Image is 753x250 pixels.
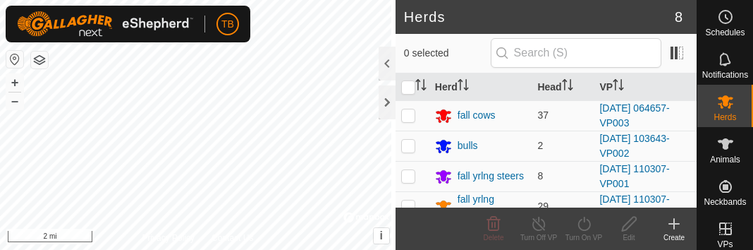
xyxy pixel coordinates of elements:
p-sorticon: Activate to sort [562,81,573,93]
a: [DATE] 064657-VP003 [599,102,669,129]
span: i [380,230,383,242]
th: Herd [429,73,532,101]
span: Notifications [702,71,748,79]
a: Privacy Policy [142,232,195,244]
button: – [6,93,23,109]
th: Head [532,73,594,101]
span: 8 [537,170,543,181]
p-sorticon: Activate to sort [613,81,624,93]
span: Neckbands [704,198,746,206]
div: fall yrlng steers [458,169,524,184]
a: Contact Us [212,232,253,244]
button: Map Layers [31,52,48,69]
span: TB [221,17,234,32]
th: VP [594,73,697,101]
a: [DATE] 110307-VP001 [599,163,669,189]
div: bulls [458,138,478,153]
div: Edit [606,232,651,243]
span: Animals [710,155,740,164]
button: + [6,74,23,91]
span: 2 [537,140,543,151]
button: i [374,228,389,244]
span: VPs [717,240,733,249]
img: Gallagher Logo [17,11,193,37]
div: Create [651,232,697,243]
span: Herds [714,113,736,121]
span: 0 selected [404,46,491,61]
a: [DATE] 103643-VP002 [599,133,669,159]
span: Schedules [705,28,745,37]
h2: Herds [404,8,675,25]
p-sorticon: Activate to sort [458,81,469,93]
span: 8 [675,6,682,28]
input: Search (S) [491,38,661,68]
p-sorticon: Activate to sort [415,81,427,93]
div: fall cows [458,108,496,123]
div: Turn On VP [561,232,606,243]
div: fall yrlng heifers [458,192,527,222]
span: 37 [537,109,549,121]
div: Turn Off VP [516,232,561,243]
a: [DATE] 110307-VP001 [599,194,669,220]
span: 29 [537,201,549,212]
button: Reset Map [6,51,23,68]
span: Delete [484,234,504,242]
